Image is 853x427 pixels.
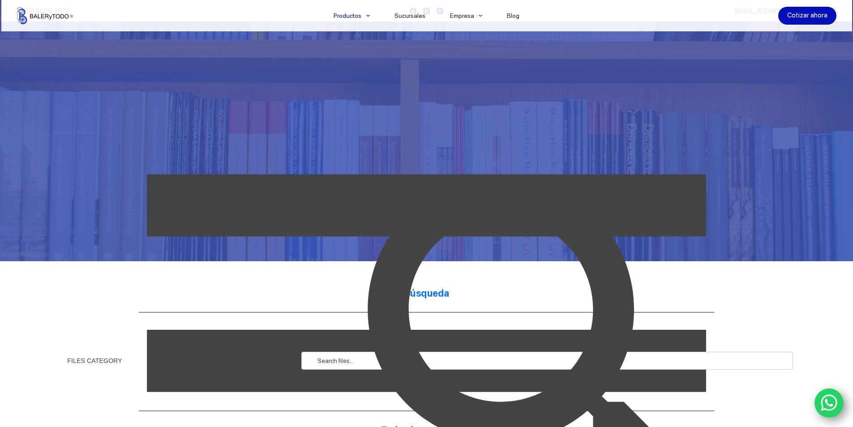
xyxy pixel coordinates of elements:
input: Search files... [301,352,793,370]
div: FILES CATEGORY [67,358,122,364]
img: Balerytodo [17,7,73,24]
a: WhatsApp [814,388,844,418]
a: Cotizar ahora [778,7,836,25]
